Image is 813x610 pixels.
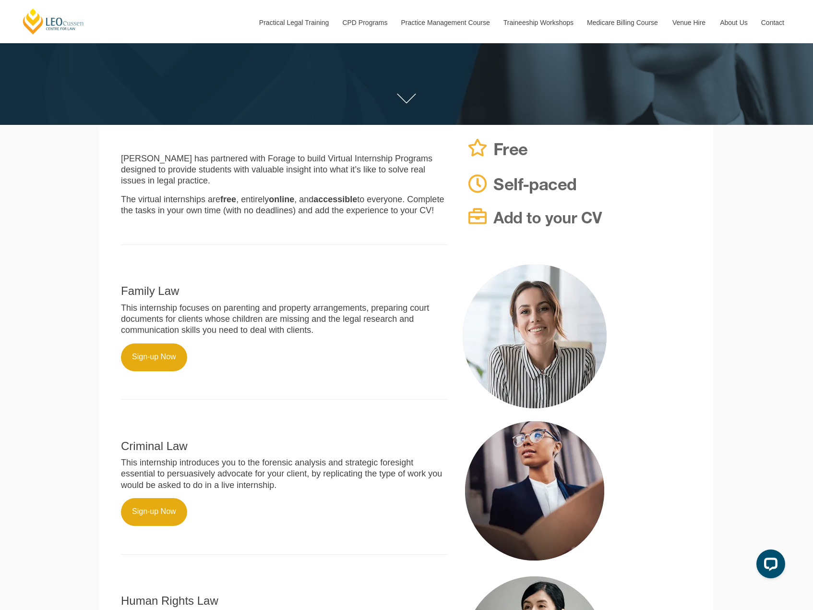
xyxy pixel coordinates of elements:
[394,2,496,43] a: Practice Management Course
[335,2,394,43] a: CPD Programs
[313,195,357,204] strong: accessible
[713,2,754,43] a: About Us
[121,595,448,607] h2: Human Rights Law
[496,2,580,43] a: Traineeship Workshops
[121,194,448,217] p: The virtual internships are , entirely , and to everyone. Complete the tasks in your own time (wi...
[220,195,236,204] strong: free
[121,440,448,452] h2: Criminal Law
[121,153,448,187] p: [PERSON_NAME] has partnered with Forage to build Virtual Internship Programs designed to provide ...
[754,2,791,43] a: Contact
[749,546,789,586] iframe: LiveChat chat widget
[121,457,448,491] p: This internship introduces you to the forensic analysis and strategic foresight essential to pers...
[121,303,448,336] p: This internship focuses on parenting and property arrangements, preparing court documents for cli...
[121,343,187,371] a: Sign-up Now
[121,498,187,526] a: Sign-up Now
[580,2,665,43] a: Medicare Billing Course
[22,8,85,35] a: [PERSON_NAME] Centre for Law
[269,195,294,204] strong: online
[665,2,713,43] a: Venue Hire
[121,285,448,297] h2: Family Law
[252,2,335,43] a: Practical Legal Training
